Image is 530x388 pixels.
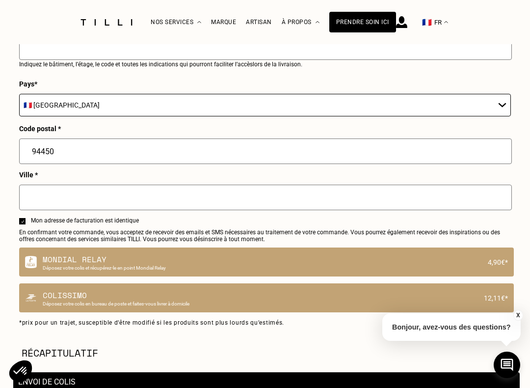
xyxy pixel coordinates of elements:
[25,292,37,304] img: Colissimo
[488,253,508,271] p: 4,90€*
[513,310,523,321] button: X
[151,0,201,44] div: Nos services
[19,171,38,179] p: Ville *
[21,220,24,223] img: sélectionné
[77,19,136,26] img: Logo du service de couturière Tilli
[282,0,319,44] div: À propos
[396,16,407,28] img: icône connexion
[19,229,514,243] span: En confirmant votre commande, vous acceptez de recevoir des emails et SMS nécessaires au traiteme...
[19,125,61,133] p: Code postal *
[246,19,272,26] a: Artisan
[43,265,482,271] p: Déposez votre colis et récupérez-le en point Mondial Relay
[422,18,432,27] span: 🇫🇷
[316,21,319,24] img: Menu déroulant à propos
[18,377,515,387] p: Envoi de colis
[19,80,37,88] p: Pays *
[417,0,453,44] button: 🇫🇷 FR
[444,21,448,24] img: menu déroulant
[43,301,478,306] p: Déposez votre colis en bureau de poste et faites-vous livrer à domicile
[31,217,514,224] span: Mon adresse de facturation est identique
[43,289,478,301] p: Colissimo
[484,289,508,306] p: 12,11€*
[25,256,37,268] img: Mondial Relay
[329,12,396,32] a: Prendre soin ici
[211,19,236,26] a: Marque
[382,313,521,341] p: Bonjour, avez-vous des questions?
[22,346,520,360] section: Récapitulatif
[43,253,482,265] p: Mondial Relay
[197,21,201,24] img: Menu déroulant
[19,319,514,326] p: *prix pour un trajet, susceptible d‘être modifié si les produits sont plus lourds qu‘estimés.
